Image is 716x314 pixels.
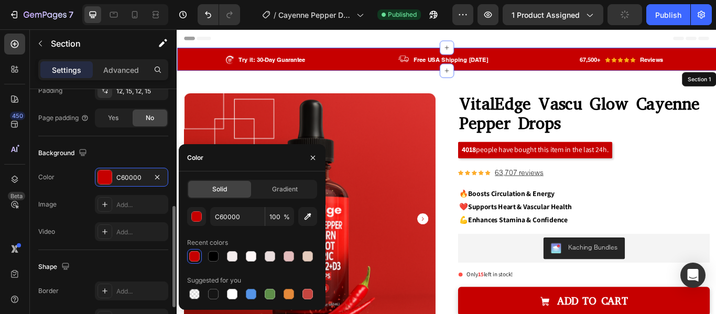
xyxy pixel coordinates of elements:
strong: Supports Heart & Vascular Health [339,201,460,212]
strong: Enhances Stamina & Confidence [339,216,455,228]
div: Kaching Bundles [457,249,514,260]
div: Publish [655,9,681,20]
div: Add... [116,228,166,237]
p: people have bought this item in the last 24h. [332,133,503,148]
div: 450 [10,112,25,120]
u: 63,707 reviews [371,161,427,172]
div: Beta [8,192,25,200]
button: Publish [646,4,690,25]
div: Page padding [38,113,89,123]
input: Eg: FFFFFF [210,207,265,226]
button: Kaching Bundles [427,243,522,268]
div: Undo/Redo [198,4,240,25]
div: Add... [116,200,166,210]
span: Cayenne Pepper Drops [278,9,352,20]
p: Settings [52,64,81,75]
div: C60000 [116,173,147,182]
span: 1 product assigned [512,9,580,20]
div: Shape [38,260,72,274]
div: Padding [38,86,62,95]
button: 1 product assigned [503,4,603,25]
p: Free USA Shipping [DATE] [276,30,363,41]
p: Advanced [103,64,139,75]
p: 67,500+ [469,30,494,41]
span: Published [388,10,417,19]
div: Color [187,153,203,163]
span: Solid [212,185,227,194]
div: Open Intercom Messenger [680,263,706,288]
span: No [146,113,154,123]
div: Section 1 [593,53,624,63]
span: Yes [108,113,118,123]
iframe: Design area [177,29,716,314]
button: 7 [4,4,78,25]
p: 🔥 ❤️ 💪 [329,185,620,230]
div: 12, 15, 12, 15 [116,86,166,96]
h1: VitalEdge Vascu Glow Cayenne Pepper Drops [328,74,621,123]
p: Reviews [540,30,567,41]
p: 7 [69,8,73,21]
p: Section [51,37,137,50]
img: KachingBundles.png [436,249,448,262]
div: Border [38,286,59,296]
strong: Boosts Circulation & Energy [339,186,440,197]
span: Gradient [272,185,298,194]
span: / [274,9,276,20]
div: Image [38,200,57,209]
strong: 15 [351,281,357,290]
div: Add... [116,287,166,296]
div: Suggested for you [187,276,241,285]
button: Carousel Next Arrow [280,214,293,228]
div: Background [38,146,89,160]
span: % [284,212,290,222]
div: Recent colors [187,238,228,247]
div: Video [38,227,55,236]
div: Color [38,172,55,182]
p: Only left in stock! [338,280,392,291]
strong: 4018 [332,135,349,146]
